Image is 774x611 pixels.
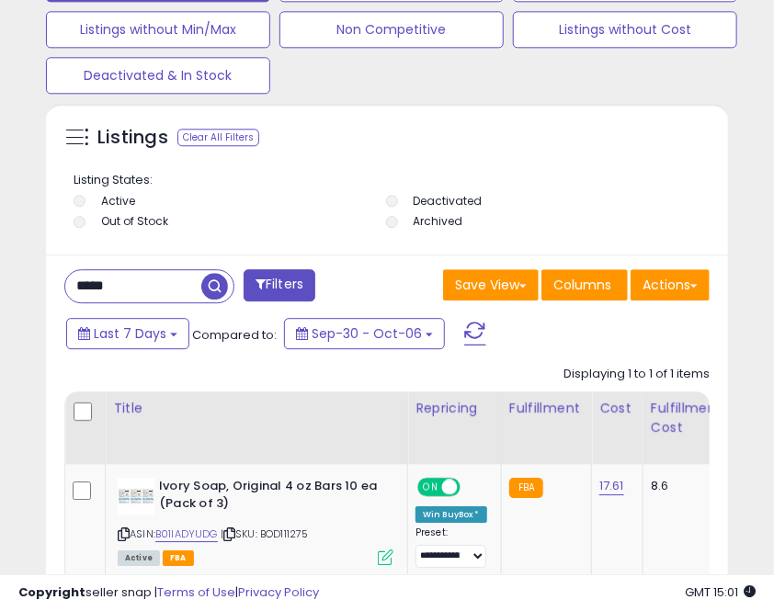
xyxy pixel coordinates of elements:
div: Preset: [415,526,487,568]
h5: Listings [97,125,168,151]
span: Compared to: [192,326,277,344]
div: 8.6 [651,478,715,494]
button: Listings without Cost [513,11,737,48]
span: All listings currently available for purchase on Amazon [118,550,160,566]
span: OFF [458,480,487,495]
div: Fulfillment Cost [651,399,722,437]
label: Active [101,193,135,209]
div: Repricing [415,399,494,418]
small: FBA [509,478,543,498]
label: Out of Stock [101,213,168,229]
span: 2025-10-14 15:01 GMT [685,583,756,601]
button: Filters [244,269,315,301]
span: | SKU: BOD111275 [221,526,309,541]
a: B01IADYUDG [155,526,218,542]
button: Last 7 Days [66,318,189,349]
div: Clear All Filters [177,129,259,146]
div: Displaying 1 to 1 of 1 items [563,366,710,383]
a: Privacy Policy [238,583,319,601]
div: ASIN: [118,478,393,563]
span: Last 7 Days [94,324,166,343]
div: Cost [599,399,635,418]
strong: Copyright [18,583,85,601]
b: Ivory Soap, Original 4 oz Bars 10 ea (Pack of 3) [159,478,382,516]
img: 41ll0ZcGCvL._SL40_.jpg [118,478,154,515]
div: seller snap | | [18,584,319,602]
a: Terms of Use [157,583,235,601]
div: Win BuyBox * [415,506,487,523]
span: ON [419,480,442,495]
button: Deactivated & In Stock [46,57,270,94]
label: Archived [413,213,462,229]
span: Sep-30 - Oct-06 [312,324,422,343]
div: Title [113,399,400,418]
p: Listing States: [74,172,705,189]
button: Actions [631,269,710,300]
span: FBA [163,550,194,566]
label: Deactivated [413,193,482,209]
button: Non Competitive [279,11,504,48]
button: Save View [443,269,539,300]
div: Fulfillment [509,399,584,418]
button: Sep-30 - Oct-06 [284,318,445,349]
button: Listings without Min/Max [46,11,270,48]
a: 17.61 [599,477,624,495]
button: Columns [541,269,628,300]
span: Columns [553,276,611,294]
